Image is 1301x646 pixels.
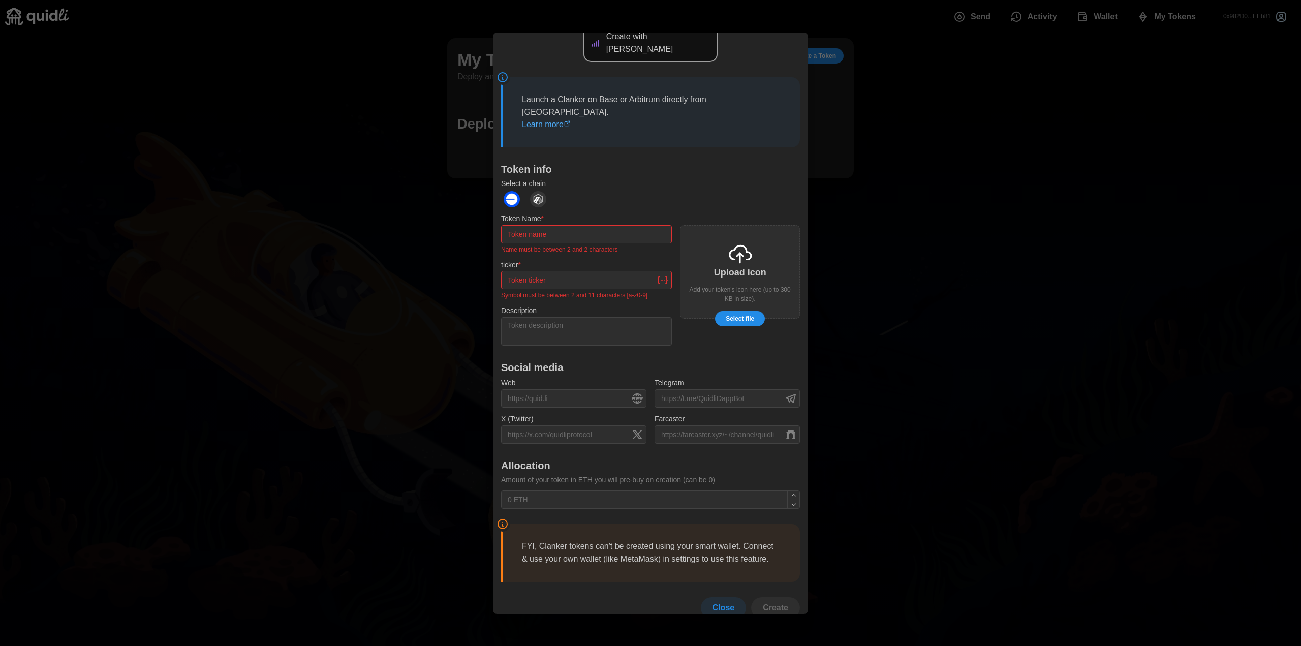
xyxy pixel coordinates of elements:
[522,540,781,566] p: FYI, Clanker tokens can't be created using your smart wallet. Connect & use your own wallet (like...
[501,360,800,374] h1: Social media
[655,425,800,443] input: https://farcaster.xyz/~/channel/quidli
[522,93,781,131] p: Launch a Clanker on Base or Arbitrum directly from [GEOGRAPHIC_DATA].
[501,189,522,210] button: Base
[501,389,646,407] input: https://quid.li
[655,377,684,388] label: Telegram
[501,163,800,176] h1: Token info
[504,191,520,207] img: Base
[530,191,546,207] img: Arbitrum
[701,597,747,618] button: Close
[751,597,800,618] button: Create
[713,597,735,618] span: Close
[522,120,571,129] a: Learn more
[501,246,672,253] p: Name must be between 2 and 2 characters
[501,305,537,316] label: Description
[501,425,646,443] input: https://x.com/quidliprotocol
[501,474,800,485] p: Amount of your token in ETH you will pre-buy on creation (can be 0)
[501,259,521,270] label: ticker
[501,458,800,472] h1: Allocation
[501,490,800,509] input: 0 ETH
[726,312,754,326] span: Select file
[501,213,544,225] label: Token Name
[528,189,549,210] button: Arbitrum
[501,225,672,243] input: Token name
[501,292,672,299] p: Symbol must be between 2 and 11 characters [a-z0-9]
[715,311,765,326] button: Select file
[501,271,672,289] input: Token ticker
[655,413,685,424] label: Farcaster
[501,413,534,424] label: X (Twitter)
[501,377,516,388] label: Web
[501,178,800,189] p: Select a chain
[763,597,788,618] span: Create
[655,389,800,407] input: https://t.me/QuidliDappBot
[606,30,712,56] p: Create with [PERSON_NAME]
